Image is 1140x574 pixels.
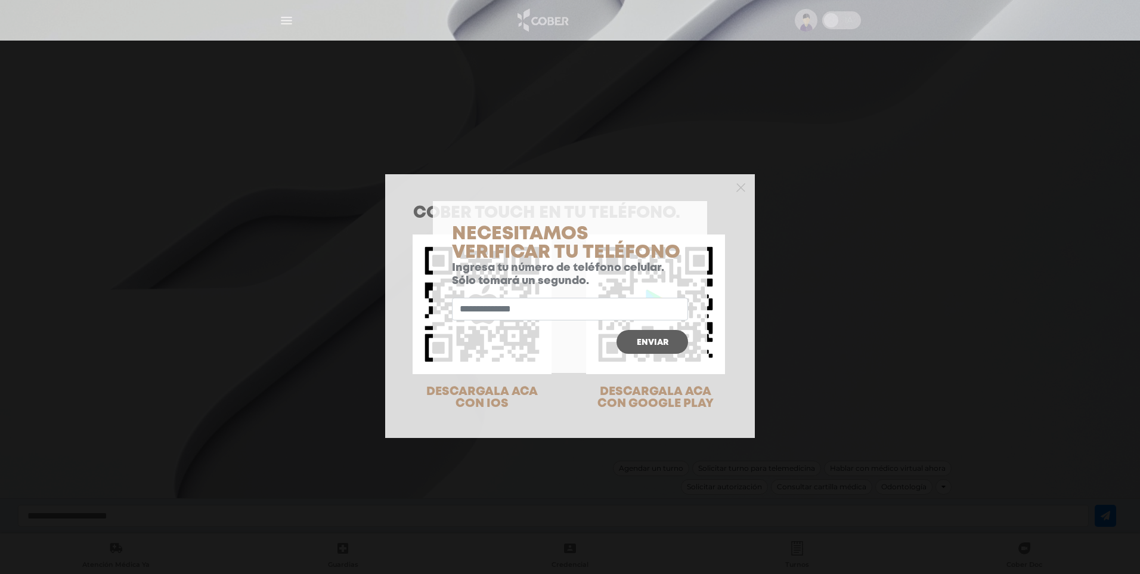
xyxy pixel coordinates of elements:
[413,205,727,222] h1: COBER TOUCH en tu teléfono.
[413,234,552,374] img: qr-code
[736,181,745,192] button: Close
[637,338,668,347] span: Enviar
[452,226,680,261] span: Necesitamos verificar tu teléfono
[426,386,538,409] span: DESCARGALA ACA CON IOS
[452,262,688,288] p: Ingresa tu número de teléfono celular. Sólo tomará un segundo.
[617,330,688,354] button: Enviar
[597,386,714,409] span: DESCARGALA ACA CON GOOGLE PLAY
